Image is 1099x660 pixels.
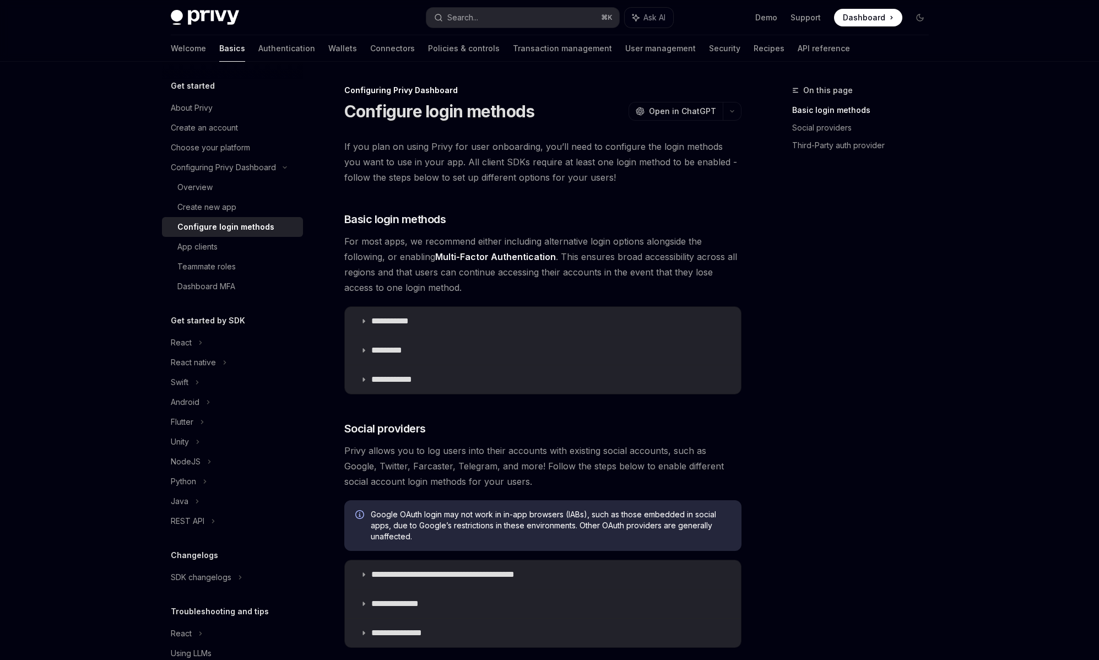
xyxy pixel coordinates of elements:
[843,12,885,23] span: Dashboard
[171,571,231,584] div: SDK changelogs
[177,181,213,194] div: Overview
[258,35,315,62] a: Authentication
[171,376,188,389] div: Swift
[328,35,357,62] a: Wallets
[709,35,740,62] a: Security
[171,495,188,508] div: Java
[344,101,535,121] h1: Configure login methods
[344,212,446,227] span: Basic login methods
[629,102,723,121] button: Open in ChatGPT
[162,237,303,257] a: App clients
[649,106,716,117] span: Open in ChatGPT
[355,510,366,521] svg: Info
[601,13,613,22] span: ⌘ K
[162,118,303,138] a: Create an account
[162,98,303,118] a: About Privy
[625,8,673,28] button: Ask AI
[344,421,426,436] span: Social providers
[171,475,196,488] div: Python
[171,415,193,429] div: Flutter
[177,260,236,273] div: Teammate roles
[171,455,201,468] div: NodeJS
[834,9,902,26] a: Dashboard
[171,10,239,25] img: dark logo
[754,35,784,62] a: Recipes
[177,201,236,214] div: Create new app
[171,35,206,62] a: Welcome
[435,251,556,263] a: Multi-Factor Authentication
[162,138,303,158] a: Choose your platform
[171,435,189,448] div: Unity
[162,197,303,217] a: Create new app
[513,35,612,62] a: Transaction management
[171,121,238,134] div: Create an account
[371,509,730,542] span: Google OAuth login may not work in in-app browsers (IABs), such as those embedded in social apps,...
[344,139,741,185] span: If you plan on using Privy for user onboarding, you’ll need to configure the login methods you wa...
[428,35,500,62] a: Policies & controls
[162,177,303,197] a: Overview
[447,11,478,24] div: Search...
[171,101,213,115] div: About Privy
[171,336,192,349] div: React
[171,314,245,327] h5: Get started by SDK
[162,257,303,277] a: Teammate roles
[171,396,199,409] div: Android
[171,141,250,154] div: Choose your platform
[344,443,741,489] span: Privy allows you to log users into their accounts with existing social accounts, such as Google, ...
[426,8,619,28] button: Search...⌘K
[911,9,929,26] button: Toggle dark mode
[803,84,853,97] span: On this page
[171,515,204,528] div: REST API
[344,85,741,96] div: Configuring Privy Dashboard
[171,627,192,640] div: React
[643,12,665,23] span: Ask AI
[171,356,216,369] div: React native
[171,79,215,93] h5: Get started
[171,549,218,562] h5: Changelogs
[792,101,938,119] a: Basic login methods
[162,217,303,237] a: Configure login methods
[344,234,741,295] span: For most apps, we recommend either including alternative login options alongside the following, o...
[177,280,235,293] div: Dashboard MFA
[625,35,696,62] a: User management
[798,35,850,62] a: API reference
[370,35,415,62] a: Connectors
[171,647,212,660] div: Using LLMs
[219,35,245,62] a: Basics
[792,119,938,137] a: Social providers
[792,137,938,154] a: Third-Party auth provider
[177,240,218,253] div: App clients
[755,12,777,23] a: Demo
[162,277,303,296] a: Dashboard MFA
[171,161,276,174] div: Configuring Privy Dashboard
[791,12,821,23] a: Support
[177,220,274,234] div: Configure login methods
[171,605,269,618] h5: Troubleshooting and tips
